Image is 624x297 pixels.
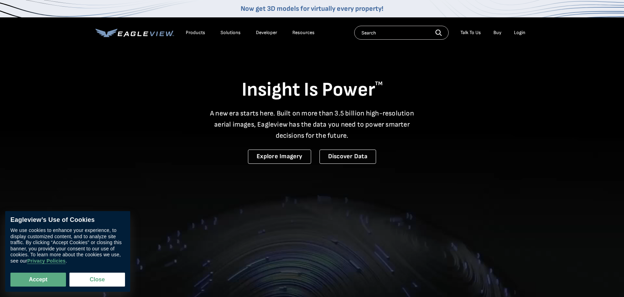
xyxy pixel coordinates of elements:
[221,30,241,36] div: Solutions
[514,30,525,36] div: Login
[493,30,501,36] a: Buy
[206,108,418,141] p: A new era starts here. Built on more than 3.5 billion high-resolution aerial images, Eagleview ha...
[186,30,205,36] div: Products
[95,78,529,102] h1: Insight Is Power
[319,150,376,164] a: Discover Data
[27,258,65,264] a: Privacy Policies
[292,30,315,36] div: Resources
[10,227,125,264] div: We use cookies to enhance your experience, to display customized content, and to analyze site tra...
[69,273,125,287] button: Close
[460,30,481,36] div: Talk To Us
[248,150,311,164] a: Explore Imagery
[375,80,383,87] sup: TM
[256,30,277,36] a: Developer
[241,5,383,13] a: Now get 3D models for virtually every property!
[10,273,66,287] button: Accept
[10,216,125,224] div: Eagleview’s Use of Cookies
[354,26,449,40] input: Search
